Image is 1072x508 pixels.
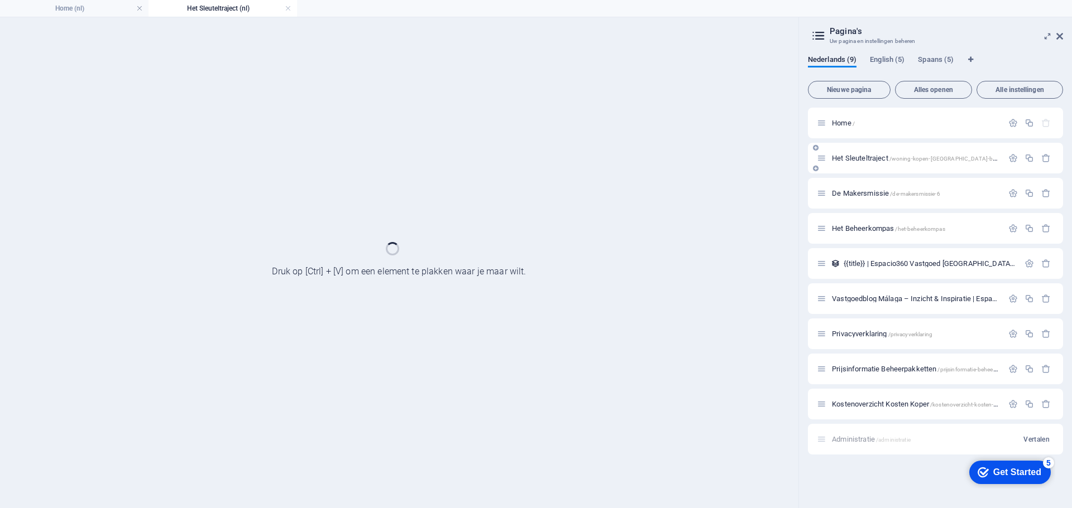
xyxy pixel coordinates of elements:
div: Dupliceren [1025,294,1034,303]
div: Instellingen [1008,188,1018,198]
span: Klik om pagina te openen [832,294,1034,303]
span: Alle instellingen [982,86,1058,93]
span: Klik om pagina te openen [832,365,1020,373]
div: Verwijderen [1041,188,1051,198]
span: Klik om pagina te openen [832,400,1008,408]
div: Dupliceren [1025,153,1034,163]
div: Dupliceren [1025,364,1034,374]
div: Dupliceren [1025,118,1034,128]
div: 5 [83,2,94,13]
span: English (5) [870,53,904,69]
div: De Makersmissie/de-makersmissie-6 [829,190,1003,197]
div: Verwijderen [1041,329,1051,338]
div: Deze indeling wordt gebruikt als sjabloon voor alle items (bijvoorbeeld een blogpost) in deze col... [831,259,840,268]
span: Klik om pagina te openen [832,224,945,233]
div: Verwijderen [1041,399,1051,409]
span: Het Sleuteltraject [832,154,1019,162]
h4: Het Sleuteltraject (nl) [149,2,297,14]
div: Verwijderen [1041,153,1051,163]
div: Vastgoedblog Málaga – Inzicht & Inspiratie | Espacio360 [829,295,1003,302]
div: Verwijderen [1041,259,1051,268]
span: /de-makersmissie-6 [890,191,940,197]
div: Instellingen [1008,153,1018,163]
span: /privacyverklaring [888,331,933,337]
button: Alle instellingen [977,81,1063,99]
span: /het-beheerkompas [895,226,945,232]
div: Dupliceren [1025,399,1034,409]
span: /prijsinformatie-beheerpakketten [937,366,1019,372]
div: Dupliceren [1025,224,1034,233]
div: Get Started [33,12,81,22]
div: Instellingen [1008,364,1018,374]
div: Instellingen [1025,259,1034,268]
div: Instellingen [1008,294,1018,303]
div: Privacyverklaring/privacyverklaring [829,330,1003,337]
div: {{title}} | Espacio360 Vastgoed [GEOGRAPHIC_DATA]/title-espacio360-vastgoed-[GEOGRAPHIC_DATA] [840,260,1019,267]
h2: Pagina's [830,26,1063,36]
h3: Uw pagina en instellingen beheren [830,36,1041,46]
div: Get Started 5 items remaining, 0% complete [9,6,90,29]
div: De startpagina kan niet worden verwijderd [1041,118,1051,128]
span: Nieuwe pagina [813,86,886,93]
span: /kostenoverzicht-kosten-koper [930,401,1008,408]
div: Taal-tabbladen [808,55,1063,76]
div: Instellingen [1008,224,1018,233]
span: Alles openen [900,86,967,93]
span: Nederlands (9) [808,53,856,69]
div: Home/ [829,119,1003,127]
div: Verwijderen [1041,364,1051,374]
button: Nieuwe pagina [808,81,891,99]
div: Het Beheerkompas/het-beheerkompas [829,225,1003,232]
div: Dupliceren [1025,329,1034,338]
span: De Makersmissie [832,189,940,197]
div: Het Sleuteltraject/woning-kopen-[GEOGRAPHIC_DATA]-begeleiding [829,154,1003,162]
span: Klik om pagina te openen [832,330,932,338]
button: Alles openen [895,81,972,99]
div: Instellingen [1008,399,1018,409]
div: Verwijderen [1041,224,1051,233]
div: Instellingen [1008,329,1018,338]
button: Vertalen [1019,430,1054,448]
span: Spaans (5) [918,53,954,69]
span: Vertalen [1023,435,1050,444]
div: Instellingen [1008,118,1018,128]
div: Verwijderen [1041,294,1051,303]
span: / [853,120,855,127]
div: Dupliceren [1025,188,1034,198]
span: Klik om pagina te openen [832,119,855,127]
span: /woning-kopen-[GEOGRAPHIC_DATA]-begeleiding [889,156,1019,162]
div: Kostenoverzicht Kosten Koper/kostenoverzicht-kosten-koper [829,400,1003,408]
div: Prijsinformatie Beheerpakketten/prijsinformatie-beheerpakketten [829,365,1003,372]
